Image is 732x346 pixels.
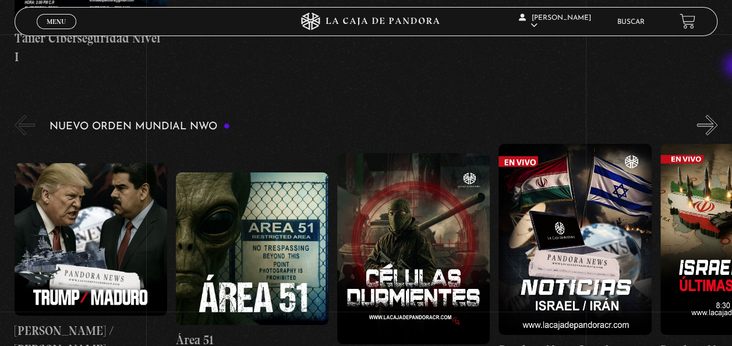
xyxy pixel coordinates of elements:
[680,13,695,29] a: View your shopping cart
[617,19,645,26] a: Buscar
[49,121,230,132] h3: Nuevo Orden Mundial NWO
[15,115,35,135] button: Previous
[47,18,66,25] span: Menu
[15,29,167,66] h4: Taller Ciberseguridad Nivel I
[518,15,590,29] span: [PERSON_NAME]
[43,28,70,36] span: Cerrar
[697,115,717,135] button: Next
